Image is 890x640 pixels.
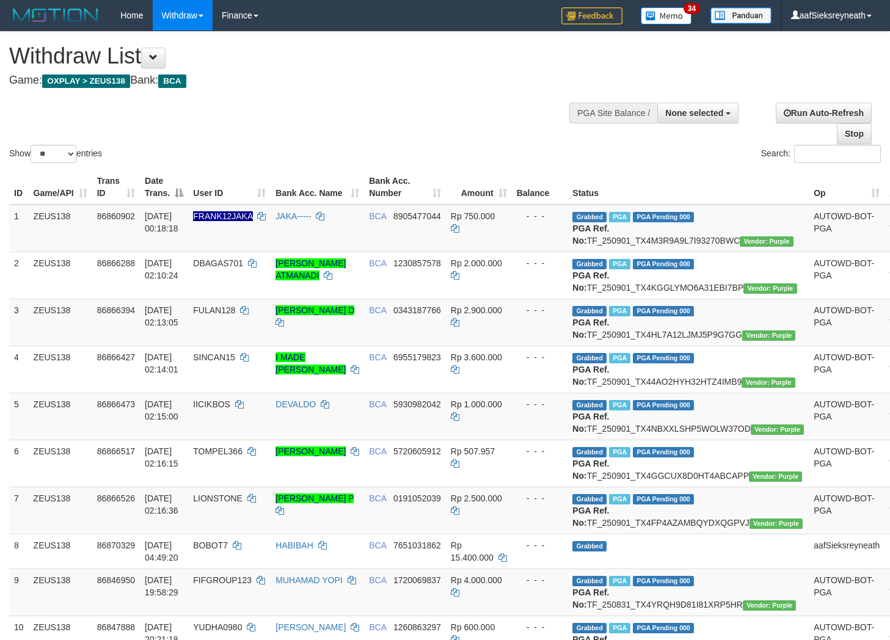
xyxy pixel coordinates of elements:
td: TF_250901_TX4FP4AZAMBQYDXQGPVJ [567,487,809,534]
th: ID [9,170,29,205]
span: BCA [369,305,386,315]
td: AUTOWD-BOT-PGA [809,487,885,534]
div: - - - [517,351,563,363]
span: Marked by aafpengsreynich [609,400,630,410]
td: TF_250901_TX4GGCUX8D0HT4ABCAPP [567,440,809,487]
span: BCA [369,352,386,362]
div: PGA Site Balance / [569,103,657,123]
span: Marked by aafpengsreynich [609,447,630,457]
span: Grabbed [572,623,607,633]
span: BCA [369,399,386,409]
td: AUTOWD-BOT-PGA [809,569,885,616]
span: Marked by aafpengsreynich [609,259,630,269]
td: 8 [9,534,29,569]
td: TF_250901_TX4HL7A12LJMJ5P9G7GG [567,299,809,346]
td: 1 [9,205,29,252]
span: Marked by aafpengsreynich [609,306,630,316]
span: PGA Pending [633,447,694,457]
span: LIONSTONE [193,493,243,503]
span: PGA Pending [633,576,694,586]
span: Copy 1260863297 to clipboard [393,622,441,632]
span: 86870329 [97,540,135,550]
span: Grabbed [572,576,607,586]
b: PGA Ref. No: [572,318,609,340]
span: Vendor URL: https://trx4.1velocity.biz [751,424,804,435]
span: Grabbed [572,212,607,222]
td: 3 [9,299,29,346]
b: PGA Ref. No: [572,224,609,245]
label: Show entries [9,145,102,163]
span: OXPLAY > ZEUS138 [42,75,130,88]
h1: Withdraw List [9,44,581,68]
span: 34 [684,3,700,14]
span: [DATE] 04:49:20 [145,540,178,562]
span: 86846950 [97,575,135,585]
a: [PERSON_NAME] D [275,305,354,315]
span: BCA [369,211,386,221]
th: Op: activate to sort column ascending [809,170,885,205]
span: BCA [369,540,386,550]
a: HABIBAH [275,540,313,550]
span: Rp 600.000 [451,622,495,632]
span: [DATE] 02:15:00 [145,399,178,421]
span: 86866288 [97,258,135,268]
span: Marked by aafpengsreynich [609,212,630,222]
span: [DATE] 02:16:36 [145,493,178,515]
span: FULAN128 [193,305,235,315]
span: PGA Pending [633,259,694,269]
td: aafSieksreyneath [809,534,885,569]
span: Copy 7651031862 to clipboard [393,540,441,550]
td: ZEUS138 [29,440,92,487]
td: ZEUS138 [29,487,92,534]
a: Stop [837,123,872,144]
a: Run Auto-Refresh [776,103,872,123]
a: JAKA----- [275,211,311,221]
span: Grabbed [572,259,607,269]
b: PGA Ref. No: [572,365,609,387]
span: Grabbed [572,447,607,457]
span: Rp 750.000 [451,211,495,221]
td: 7 [9,487,29,534]
span: 86866473 [97,399,135,409]
span: [DATE] 19:58:29 [145,575,178,597]
th: Bank Acc. Number: activate to sort column ascending [364,170,446,205]
span: [DATE] 02:13:05 [145,305,178,327]
span: Rp 15.400.000 [451,540,494,562]
label: Search: [761,145,881,163]
span: Marked by aafpengsreynich [609,494,630,504]
span: Vendor URL: https://trx4.1velocity.biz [742,377,795,388]
span: Rp 3.600.000 [451,352,502,362]
th: Status [567,170,809,205]
img: MOTION_logo.png [9,6,102,24]
span: PGA Pending [633,212,694,222]
th: Trans ID: activate to sort column ascending [92,170,140,205]
span: 86860902 [97,211,135,221]
td: AUTOWD-BOT-PGA [809,346,885,393]
b: PGA Ref. No: [572,271,609,293]
th: Bank Acc. Name: activate to sort column ascending [271,170,364,205]
span: BCA [369,622,386,632]
a: [PERSON_NAME] P [275,493,354,503]
a: [PERSON_NAME] ATMANADI [275,258,346,280]
span: FIFGROUP123 [193,575,252,585]
td: ZEUS138 [29,569,92,616]
span: SINCAN15 [193,352,235,362]
td: ZEUS138 [29,534,92,569]
span: None selected [665,108,723,118]
td: AUTOWD-BOT-PGA [809,299,885,346]
th: User ID: activate to sort column ascending [188,170,271,205]
span: Grabbed [572,400,607,410]
span: Vendor URL: https://trx4.1velocity.biz [740,236,793,247]
span: Grabbed [572,306,607,316]
span: Copy 5930982042 to clipboard [393,399,441,409]
b: PGA Ref. No: [572,459,609,481]
a: [PERSON_NAME] [275,446,346,456]
h4: Game: Bank: [9,75,581,87]
img: Feedback.jpg [561,7,622,24]
td: ZEUS138 [29,252,92,299]
span: [DATE] 02:14:01 [145,352,178,374]
td: TF_250901_TX4M3R9A9L7I93270BWC [567,205,809,252]
span: Rp 4.000.000 [451,575,502,585]
span: Copy 8905477044 to clipboard [393,211,441,221]
div: - - - [517,398,563,410]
